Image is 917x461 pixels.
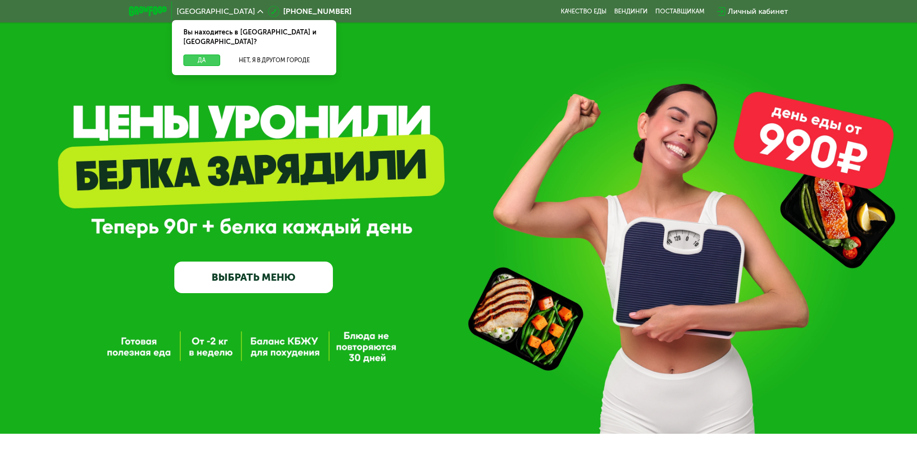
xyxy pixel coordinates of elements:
button: Нет, я в другом городе [224,55,325,66]
div: Личный кабинет [728,6,788,17]
a: [PHONE_NUMBER] [268,6,352,17]
div: Вы находитесь в [GEOGRAPHIC_DATA] и [GEOGRAPHIC_DATA]? [172,20,336,55]
a: Качество еды [561,8,607,15]
a: ВЫБРАТЬ МЕНЮ [174,262,333,294]
span: [GEOGRAPHIC_DATA] [177,8,255,15]
a: Вендинги [614,8,648,15]
button: Да [183,55,220,66]
div: поставщикам [655,8,704,15]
